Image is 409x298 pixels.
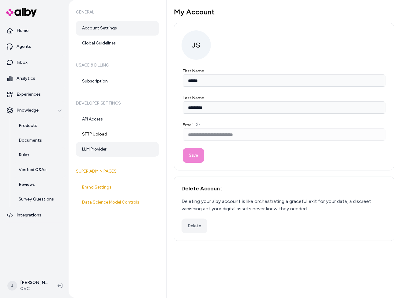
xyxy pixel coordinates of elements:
button: Knowledge [2,103,66,118]
p: Agents [17,44,31,50]
a: Survey Questions [13,192,66,207]
p: Inbox [17,59,28,66]
h6: Super Admin Pages [76,163,159,180]
button: Email [196,123,200,126]
h6: Developer Settings [76,95,159,112]
a: Subscription [76,74,159,89]
div: Deleting your alby account is like orchestrating a graceful exit for your data, a discreet vanish... [182,198,387,212]
label: Last Name [183,95,204,101]
a: SFTP Upload [76,127,159,142]
p: Reviews [19,181,35,188]
a: Global Guidelines [76,36,159,51]
button: J[PERSON_NAME]QVC [4,276,53,296]
a: Inbox [2,55,66,70]
p: [PERSON_NAME] [20,280,48,286]
label: Email [183,122,200,128]
a: API Access [76,112,159,127]
p: Verified Q&As [19,167,47,173]
img: alby Logo [6,8,37,17]
button: Delete [182,219,207,233]
label: First Name [183,68,204,74]
span: JS [182,30,211,60]
a: Brand Settings [76,180,159,195]
p: Survey Questions [19,196,54,202]
h6: General [76,4,159,21]
h2: Delete Account [182,184,387,193]
h1: My Account [174,7,394,17]
a: Verified Q&As [13,162,66,177]
p: Knowledge [17,107,39,113]
a: Agents [2,39,66,54]
a: Rules [13,148,66,162]
a: Experiences [2,87,66,102]
a: LLM Provider [76,142,159,157]
p: Experiences [17,91,41,97]
p: Rules [19,152,29,158]
p: Documents [19,137,42,143]
a: Documents [13,133,66,148]
a: Data Science Model Controls [76,195,159,210]
a: Products [13,118,66,133]
p: Integrations [17,212,41,218]
h6: Usage & Billing [76,57,159,74]
p: Analytics [17,75,35,82]
a: Home [2,23,66,38]
p: Home [17,28,28,34]
a: Integrations [2,208,66,223]
a: Account Settings [76,21,159,36]
span: QVC [20,286,48,292]
p: Products [19,123,37,129]
span: J [7,281,17,291]
a: Reviews [13,177,66,192]
a: Analytics [2,71,66,86]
